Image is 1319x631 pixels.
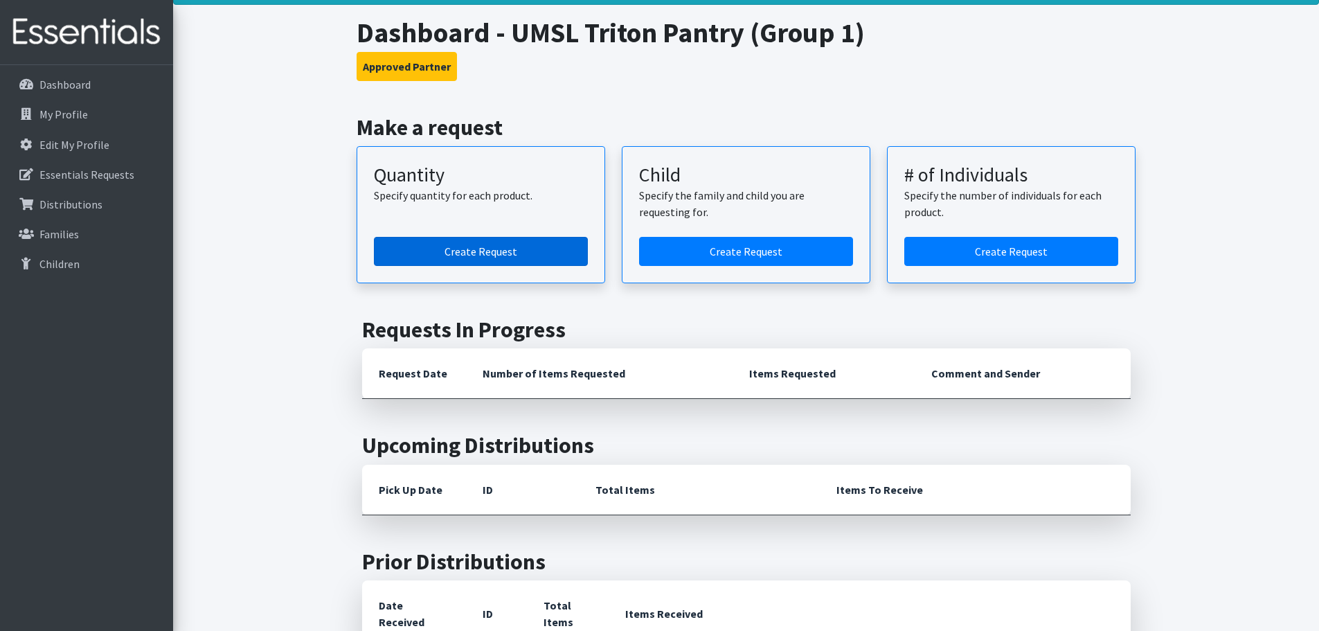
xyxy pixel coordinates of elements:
[6,161,168,188] a: Essentials Requests
[639,163,853,187] h3: Child
[904,163,1118,187] h3: # of Individuals
[579,465,820,515] th: Total Items
[639,187,853,220] p: Specify the family and child you are requesting for.
[6,9,168,55] img: HumanEssentials
[6,190,168,218] a: Distributions
[6,100,168,128] a: My Profile
[904,237,1118,266] a: Create a request by number of individuals
[639,237,853,266] a: Create a request for a child or family
[39,138,109,152] p: Edit My Profile
[6,250,168,278] a: Children
[904,187,1118,220] p: Specify the number of individuals for each product.
[362,549,1131,575] h2: Prior Distributions
[820,465,1131,515] th: Items To Receive
[362,432,1131,459] h2: Upcoming Distributions
[39,197,102,211] p: Distributions
[466,348,733,399] th: Number of Items Requested
[39,168,134,181] p: Essentials Requests
[357,114,1136,141] h2: Make a request
[733,348,915,399] th: Items Requested
[915,348,1130,399] th: Comment and Sender
[357,16,1136,49] h1: Dashboard - UMSL Triton Pantry (Group 1)
[466,465,579,515] th: ID
[39,107,88,121] p: My Profile
[39,257,80,271] p: Children
[374,187,588,204] p: Specify quantity for each product.
[6,71,168,98] a: Dashboard
[362,465,466,515] th: Pick Up Date
[357,52,457,81] button: Approved Partner
[374,163,588,187] h3: Quantity
[39,227,79,241] p: Families
[362,348,466,399] th: Request Date
[374,237,588,266] a: Create a request by quantity
[6,131,168,159] a: Edit My Profile
[6,220,168,248] a: Families
[39,78,91,91] p: Dashboard
[362,317,1131,343] h2: Requests In Progress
